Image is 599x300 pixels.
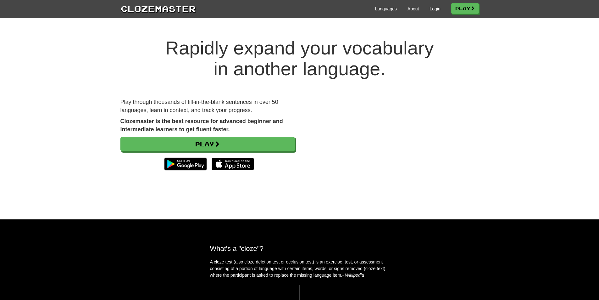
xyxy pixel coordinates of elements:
a: Play [120,137,295,151]
h2: What's a "cloze"? [210,245,389,252]
p: Play through thousands of fill-in-the-blank sentences in over 50 languages, learn in context, and... [120,98,295,114]
img: Download_on_the_App_Store_Badge_US-UK_135x40-25178aeef6eb6b83b96f5f2d004eda3bffbb37122de64afbaef7... [212,158,254,170]
em: - Wikipedia [342,273,364,278]
a: Play [451,3,479,14]
a: Login [430,6,440,12]
a: Languages [375,6,397,12]
a: Clozemaster [120,3,196,14]
strong: Clozemaster is the best resource for advanced beginner and intermediate learners to get fluent fa... [120,118,283,133]
img: Get it on Google Play [161,155,210,173]
p: A cloze test (also cloze deletion test or occlusion test) is an exercise, test, or assessment con... [210,259,389,279]
a: About [408,6,419,12]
